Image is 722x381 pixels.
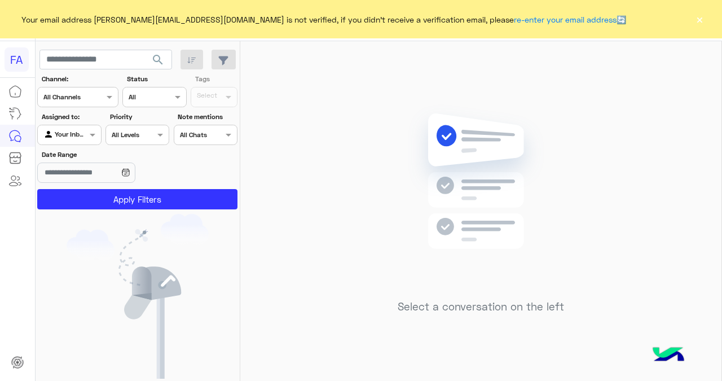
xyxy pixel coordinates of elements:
[127,74,185,84] label: Status
[514,15,617,24] a: re-enter your email address
[694,14,705,25] button: ×
[37,189,237,209] button: Apply Filters
[144,50,172,74] button: search
[151,53,165,67] span: search
[42,112,100,122] label: Assigned to:
[5,47,29,72] div: FA
[21,14,626,25] span: Your email address [PERSON_NAME][EMAIL_ADDRESS][DOMAIN_NAME] is not verified, if you didn't recei...
[178,112,236,122] label: Note mentions
[67,214,209,379] img: empty users
[649,336,688,375] img: hulul-logo.png
[398,300,564,313] h5: Select a conversation on the left
[42,74,117,84] label: Channel:
[42,150,168,160] label: Date Range
[399,104,562,292] img: no messages
[110,112,168,122] label: Priority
